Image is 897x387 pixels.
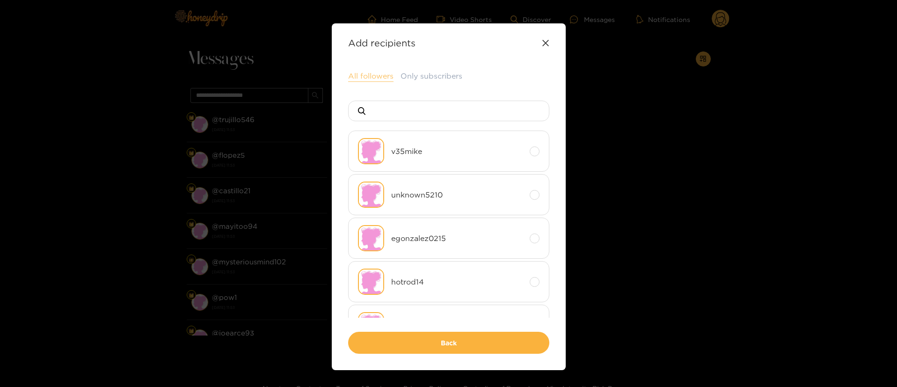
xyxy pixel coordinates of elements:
img: no-avatar.png [358,312,384,338]
img: no-avatar.png [358,182,384,208]
img: no-avatar.png [358,138,384,164]
span: v35mike [391,146,523,157]
img: no-avatar.png [358,269,384,295]
span: hotrod14 [391,277,523,287]
span: egonzalez0215 [391,233,523,244]
img: no-avatar.png [358,225,384,251]
button: All followers [348,71,394,82]
button: Only subscribers [401,71,462,81]
button: Back [348,332,549,354]
span: unknown5210 [391,190,523,200]
strong: Add recipients [348,37,416,48]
